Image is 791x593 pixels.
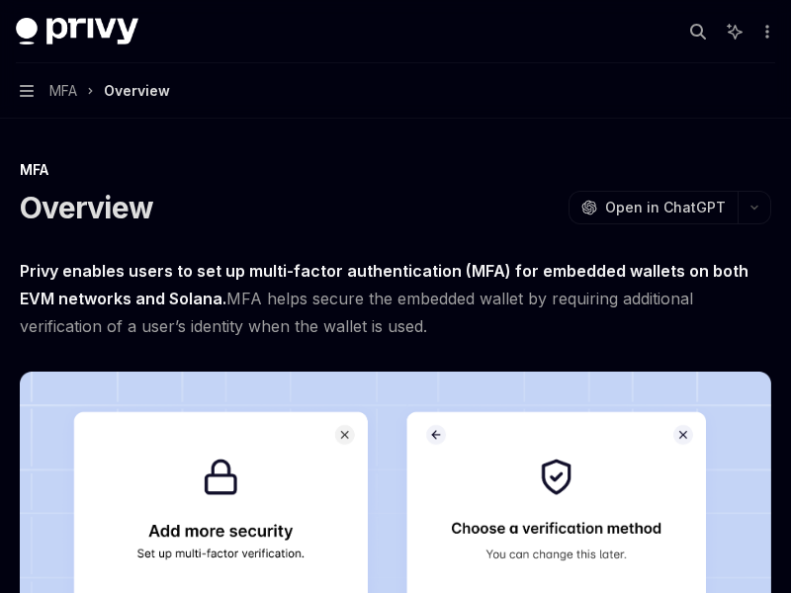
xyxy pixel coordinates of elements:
[20,190,153,225] h1: Overview
[104,79,170,103] div: Overview
[755,18,775,45] button: More actions
[20,261,748,308] strong: Privy enables users to set up multi-factor authentication (MFA) for embedded wallets on both EVM ...
[20,160,771,180] div: MFA
[605,198,726,217] span: Open in ChatGPT
[49,79,77,103] span: MFA
[569,191,738,224] button: Open in ChatGPT
[20,257,771,340] span: MFA helps secure the embedded wallet by requiring additional verification of a user’s identity wh...
[16,18,138,45] img: dark logo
